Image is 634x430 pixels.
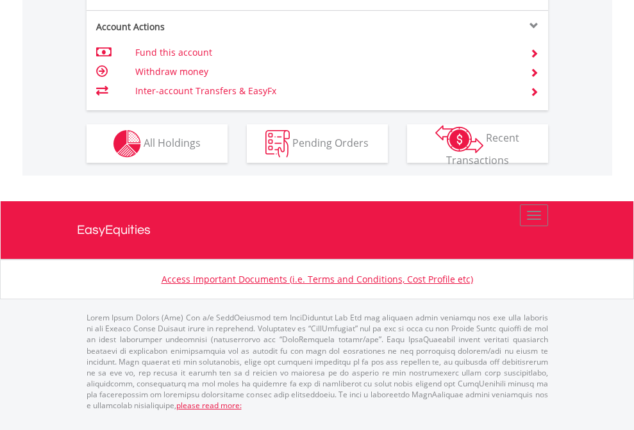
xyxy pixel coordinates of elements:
[77,201,558,259] a: EasyEquities
[176,400,242,411] a: please read more:
[144,135,201,149] span: All Holdings
[135,43,514,62] td: Fund this account
[87,312,548,411] p: Lorem Ipsum Dolors (Ame) Con a/e SeddOeiusmod tem InciDiduntut Lab Etd mag aliquaen admin veniamq...
[247,124,388,163] button: Pending Orders
[407,124,548,163] button: Recent Transactions
[135,81,514,101] td: Inter-account Transfers & EasyFx
[87,21,317,33] div: Account Actions
[87,124,228,163] button: All Holdings
[435,125,483,153] img: transactions-zar-wht.png
[292,135,369,149] span: Pending Orders
[113,130,141,158] img: holdings-wht.png
[162,273,473,285] a: Access Important Documents (i.e. Terms and Conditions, Cost Profile etc)
[265,130,290,158] img: pending_instructions-wht.png
[135,62,514,81] td: Withdraw money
